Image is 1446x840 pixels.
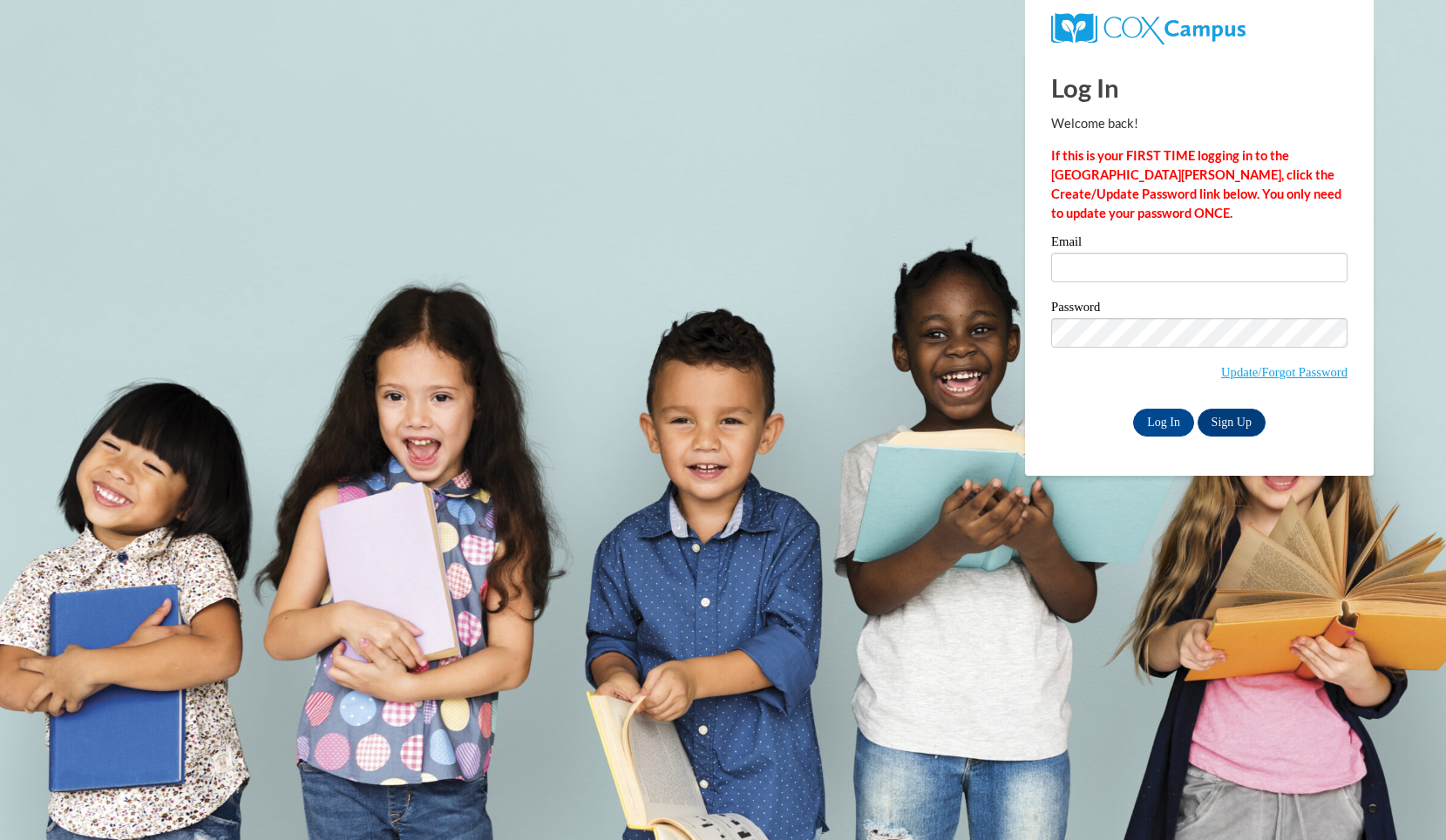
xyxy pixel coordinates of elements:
[1051,20,1246,35] a: COX Campus
[1051,235,1348,253] label: Email
[1051,114,1348,133] p: Welcome back!
[1051,301,1348,318] label: Password
[1051,148,1341,220] strong: If this is your FIRST TIME logging in to the [GEOGRAPHIC_DATA][PERSON_NAME], click the Create/Upd...
[1051,70,1348,105] h1: Log In
[1221,365,1348,379] a: Update/Forgot Password
[1133,409,1194,437] input: Log In
[1051,13,1246,44] img: COX Campus
[1198,409,1266,437] a: Sign Up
